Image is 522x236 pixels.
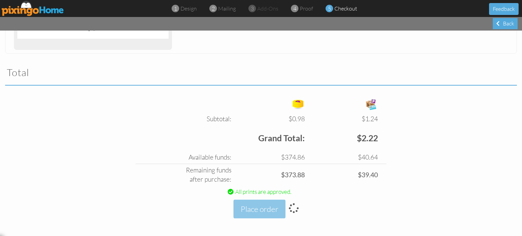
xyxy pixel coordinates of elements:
strong: $39.40 [358,171,378,179]
button: Feedback [489,3,519,15]
strong: $373.88 [281,171,305,179]
div: Remaining funds [137,166,231,175]
span: 4 [293,5,296,13]
span: proof [300,5,313,12]
span: mailing [218,5,236,12]
img: expense-icon.png [364,97,378,111]
td: $0.98 [233,113,307,125]
span: design [180,5,197,12]
td: Subtotal: [136,113,233,125]
span: 2 [212,5,215,13]
td: $2.22 [307,125,380,151]
td: $374.86 [233,151,307,164]
div: after purchase: [137,175,231,184]
span: 5 [328,5,331,13]
h2: Total [7,67,254,78]
img: pixingo logo [2,1,64,16]
span: checkout [334,5,357,12]
div: Back [493,18,518,29]
span: add-ons [257,5,278,12]
span: 1 [174,5,177,13]
td: Grand Total: [136,125,307,151]
span: All prints are approved. [235,188,291,195]
td: $1.24 [307,113,380,125]
button: Place order [233,200,285,218]
td: $40.64 [307,151,380,164]
td: Available funds: [136,151,233,164]
img: points-icon.png [291,97,305,111]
